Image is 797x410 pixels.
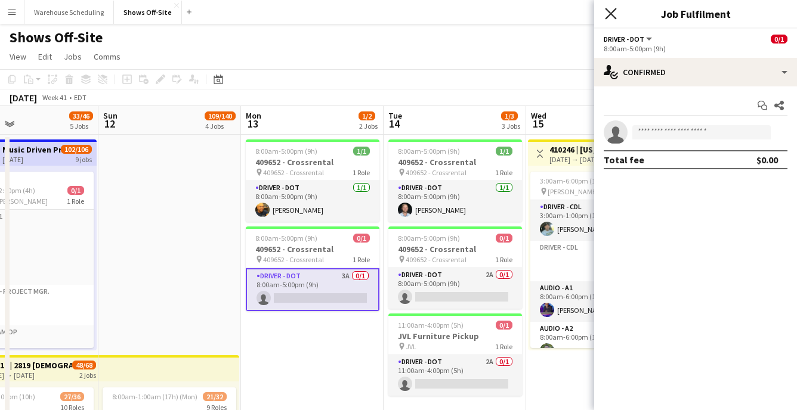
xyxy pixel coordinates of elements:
[529,117,546,131] span: 15
[359,111,375,120] span: 1/2
[246,268,379,311] app-card-role: Driver - DOT3A0/18:00am-5:00pm (9h)
[353,168,370,177] span: 1 Role
[387,117,402,131] span: 14
[496,321,512,330] span: 0/1
[72,361,96,369] span: 48/68
[67,197,84,206] span: 1 Role
[502,122,520,131] div: 3 Jobs
[549,155,638,164] div: [DATE] → [DATE]
[530,241,664,281] app-card-role-placeholder: Driver - CDL
[24,1,114,24] button: Warehouse Scheduling
[114,1,182,24] button: Shows Off-Site
[39,93,69,102] span: Week 41
[244,117,261,131] span: 13
[531,110,546,121] span: Wed
[604,35,644,44] span: Driver - DOT
[406,168,467,177] span: 409652 - Crossrental
[205,122,235,131] div: 4 Jobs
[604,154,644,166] div: Total fee
[495,168,512,177] span: 1 Role
[495,342,512,351] span: 1 Role
[549,144,638,155] h3: 410246 | [US_STATE][GEOGRAPHIC_DATA]- Fall Concert
[59,49,87,64] a: Jobs
[540,176,606,185] span: 3:00am-6:00pm (15h)
[406,342,416,351] span: JVL
[263,168,324,177] span: 409652 - Crossrental
[79,369,96,380] div: 2 jobs
[388,157,522,167] h3: 409652 - Crossrental
[246,157,379,167] h3: 409652 - Crossrental
[756,154,778,166] div: $0.00
[495,255,512,264] span: 1 Role
[353,234,370,243] span: 0/1
[70,122,92,131] div: 5 Jobs
[496,147,512,156] span: 1/1
[771,35,787,44] span: 0/1
[388,313,522,396] app-job-card: 11:00am-4:00pm (5h)0/1JVL Furniture Pickup JVL1 RoleDriver - DOT2A0/111:00am-4:00pm (5h)
[388,139,522,222] app-job-card: 8:00am-5:00pm (9h)1/1409652 - Crossrental 409652 - Crossrental1 RoleDriver - DOT1/18:00am-5:00pm ...
[246,110,261,121] span: Mon
[530,281,664,322] app-card-role: Audio - A11/18:00am-6:00pm (10h)[PERSON_NAME]
[5,49,31,64] a: View
[246,226,379,311] app-job-card: 8:00am-5:00pm (9h)0/1409652 - Crossrental 409652 - Crossrental1 RoleDriver - DOT3A0/18:00am-5:00p...
[246,244,379,254] h3: 409652 - Crossrental
[103,110,118,121] span: Sun
[406,255,467,264] span: 409652 - Crossrental
[69,111,93,120] span: 33/46
[388,331,522,341] h3: JVL Furniture Pickup
[75,154,92,164] div: 9 jobs
[398,234,460,243] span: 8:00am-5:00pm (9h)
[101,117,118,131] span: 12
[604,35,654,44] button: Driver - DOT
[388,226,522,309] app-job-card: 8:00am-5:00pm (9h)0/1409652 - Crossrental 409652 - Crossrental1 RoleDriver - DOT2A0/18:00am-5:00p...
[60,392,84,401] span: 27/36
[255,234,317,243] span: 8:00am-5:00pm (9h)
[530,322,664,362] app-card-role: Audio - A21/18:00am-6:00pm (10h)[PERSON_NAME]
[74,93,87,102] div: EDT
[246,181,379,222] app-card-role: Driver - DOT1/18:00am-5:00pm (9h)[PERSON_NAME]
[203,392,227,401] span: 21/32
[594,6,797,21] h3: Job Fulfilment
[604,44,787,53] div: 8:00am-5:00pm (9h)
[255,147,317,156] span: 8:00am-5:00pm (9h)
[64,51,82,62] span: Jobs
[501,111,518,120] span: 1/3
[94,51,121,62] span: Comms
[38,51,52,62] span: Edit
[10,29,103,46] h1: Shows Off-Site
[112,392,197,401] span: 8:00am-1:00am (17h) (Mon)
[246,139,379,222] app-job-card: 8:00am-5:00pm (9h)1/1409652 - Crossrental 409652 - Crossrental1 RoleDriver - DOT1/18:00am-5:00pm ...
[263,255,324,264] span: 409652 - Crossrental
[353,147,370,156] span: 1/1
[205,111,236,120] span: 109/140
[496,234,512,243] span: 0/1
[10,51,26,62] span: View
[33,49,57,64] a: Edit
[353,255,370,264] span: 1 Role
[594,58,797,86] div: Confirmed
[398,321,464,330] span: 11:00am-4:00pm (5h)
[359,122,378,131] div: 2 Jobs
[548,187,634,196] span: [PERSON_NAME] and [PERSON_NAME] Convocation Center
[388,355,522,396] app-card-role: Driver - DOT2A0/111:00am-4:00pm (5h)
[61,145,92,154] span: 102/106
[67,186,84,195] span: 0/1
[388,244,522,254] h3: 409652 - Crossrental
[388,268,522,309] app-card-role: Driver - DOT2A0/18:00am-5:00pm (9h)
[388,110,402,121] span: Tue
[398,147,460,156] span: 8:00am-5:00pm (9h)
[388,181,522,222] app-card-role: Driver - DOT1/18:00am-5:00pm (9h)[PERSON_NAME]
[10,92,37,104] div: [DATE]
[530,172,664,348] app-job-card: 3:00am-6:00pm (15h)6/6 [PERSON_NAME] and [PERSON_NAME] Convocation Center6 RolesDriver - CDL1/13:...
[89,49,125,64] a: Comms
[530,200,664,241] app-card-role: Driver - CDL1/13:00am-1:00pm (10h)[PERSON_NAME]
